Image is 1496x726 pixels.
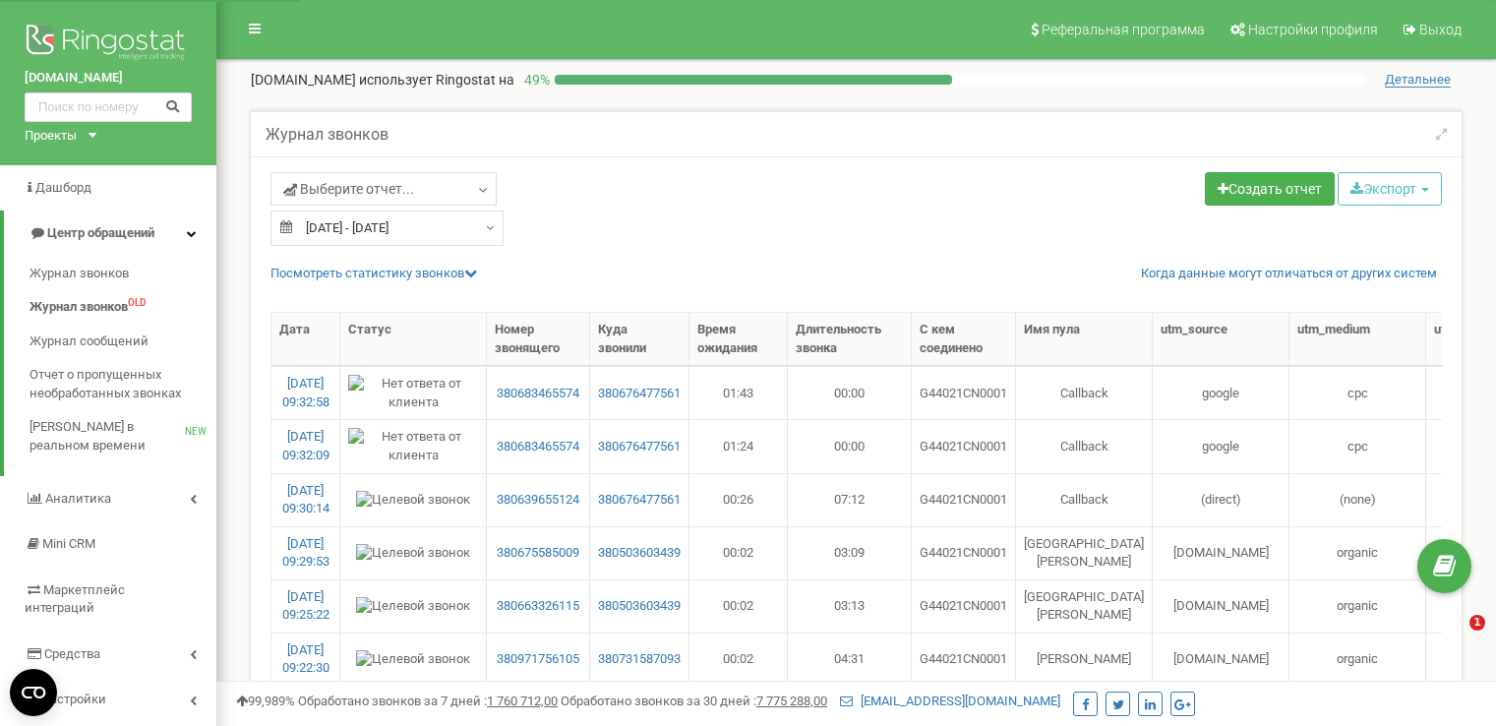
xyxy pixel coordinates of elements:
[356,491,470,510] img: Целевой звонок
[1289,419,1426,472] td: cpc
[4,211,216,257] a: Центр обращений
[30,290,216,325] a: Журнал звонковOLD
[25,582,125,616] span: Маркетплейс интеграций
[35,180,91,195] span: Дашборд
[1042,22,1205,37] span: Реферальная программа
[1153,633,1289,686] td: [DOMAIN_NAME]
[788,633,912,686] td: 04:31
[30,333,149,351] span: Журнал сообщений
[282,642,329,676] a: [DATE] 09:22:30
[1289,579,1426,633] td: organic
[689,366,788,419] td: 01:43
[30,257,216,291] a: Журнал звонков
[788,419,912,472] td: 00:00
[30,298,128,317] span: Журнал звонков
[788,579,912,633] td: 03:13
[1153,366,1289,419] td: google
[348,375,478,411] img: Нет ответа от клиента
[1385,72,1451,88] span: Детальнее
[487,694,558,708] u: 1 760 712,00
[788,526,912,579] td: 03:09
[689,473,788,526] td: 00:26
[912,473,1016,526] td: G44021CN0001
[912,366,1016,419] td: G44021CN0001
[598,385,681,403] a: 380676477561
[598,544,681,563] a: 380503603439
[1338,172,1442,206] button: Экспорт
[1016,473,1153,526] td: Callback
[30,366,207,402] span: Отчет о пропущенных необработанных звонках
[788,313,912,366] th: Длительность звонка
[30,325,216,359] a: Журнал сообщений
[30,418,185,454] span: [PERSON_NAME] в реальном времени
[44,646,100,661] span: Средства
[1153,313,1289,366] th: utm_source
[356,650,470,669] img: Целевой звонок
[270,172,497,206] a: Выберите отчет...
[236,694,295,708] span: 99,989%
[282,376,329,409] a: [DATE] 09:32:58
[689,633,788,686] td: 00:02
[840,694,1060,708] a: [EMAIL_ADDRESS][DOMAIN_NAME]
[282,589,329,623] a: [DATE] 09:25:22
[1248,22,1378,37] span: Настройки профиля
[598,491,681,510] a: 380676477561
[1153,419,1289,472] td: google
[1289,313,1426,366] th: utm_medium
[495,385,581,403] a: 380683465574
[495,544,581,563] a: 380675585009
[298,694,558,708] span: Обработано звонков за 7 дней :
[42,536,95,551] span: Mini CRM
[1016,419,1153,472] td: Callback
[359,72,514,88] span: использует Ringostat на
[271,313,340,366] th: Дата
[495,597,581,616] a: 380663326115
[495,438,581,456] a: 380683465574
[689,579,788,633] td: 00:02
[348,428,478,464] img: Нет ответа от клиента
[1153,473,1289,526] td: (direct)
[283,179,414,199] span: Выберите отчет...
[45,491,111,506] span: Аналитика
[282,429,329,462] a: [DATE] 09:32:09
[30,410,216,462] a: [PERSON_NAME] в реальном времениNEW
[1016,526,1153,579] td: [GEOGRAPHIC_DATA][PERSON_NAME]
[25,20,192,69] img: Ringostat logo
[1289,633,1426,686] td: organic
[1289,473,1426,526] td: (none)
[912,419,1016,472] td: G44021CN0001
[689,526,788,579] td: 00:02
[912,526,1016,579] td: G44021CN0001
[340,313,487,366] th: Статус
[1289,366,1426,419] td: cpc
[10,669,57,716] button: Open CMP widget
[689,419,788,472] td: 01:24
[598,597,681,616] a: 380503603439
[514,70,555,90] p: 49 %
[266,126,389,144] h5: Журнал звонков
[25,69,192,88] a: [DOMAIN_NAME]
[689,313,788,366] th: Время ожидания
[25,127,77,146] div: Проекты
[788,473,912,526] td: 07:12
[282,536,329,570] a: [DATE] 09:29:53
[270,266,477,280] a: Посмотреть cтатистику звонков
[1016,366,1153,419] td: Callback
[1429,615,1476,662] iframe: Intercom live chat
[1205,172,1335,206] a: Создать отчет
[30,358,216,410] a: Отчет о пропущенных необработанных звонках
[912,313,1016,366] th: С кем соединено
[1153,579,1289,633] td: [DOMAIN_NAME]
[495,491,581,510] a: 380639655124
[598,438,681,456] a: 380676477561
[1016,579,1153,633] td: [GEOGRAPHIC_DATA][PERSON_NAME]
[1016,313,1153,366] th: Имя пула
[1469,615,1485,631] span: 1
[590,313,689,366] th: Куда звонили
[1289,526,1426,579] td: organic
[30,265,129,283] span: Журнал звонков
[356,597,470,616] img: Целевой звонок
[1419,22,1462,37] span: Выход
[912,633,1016,686] td: G44021CN0001
[47,225,154,240] span: Центр обращений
